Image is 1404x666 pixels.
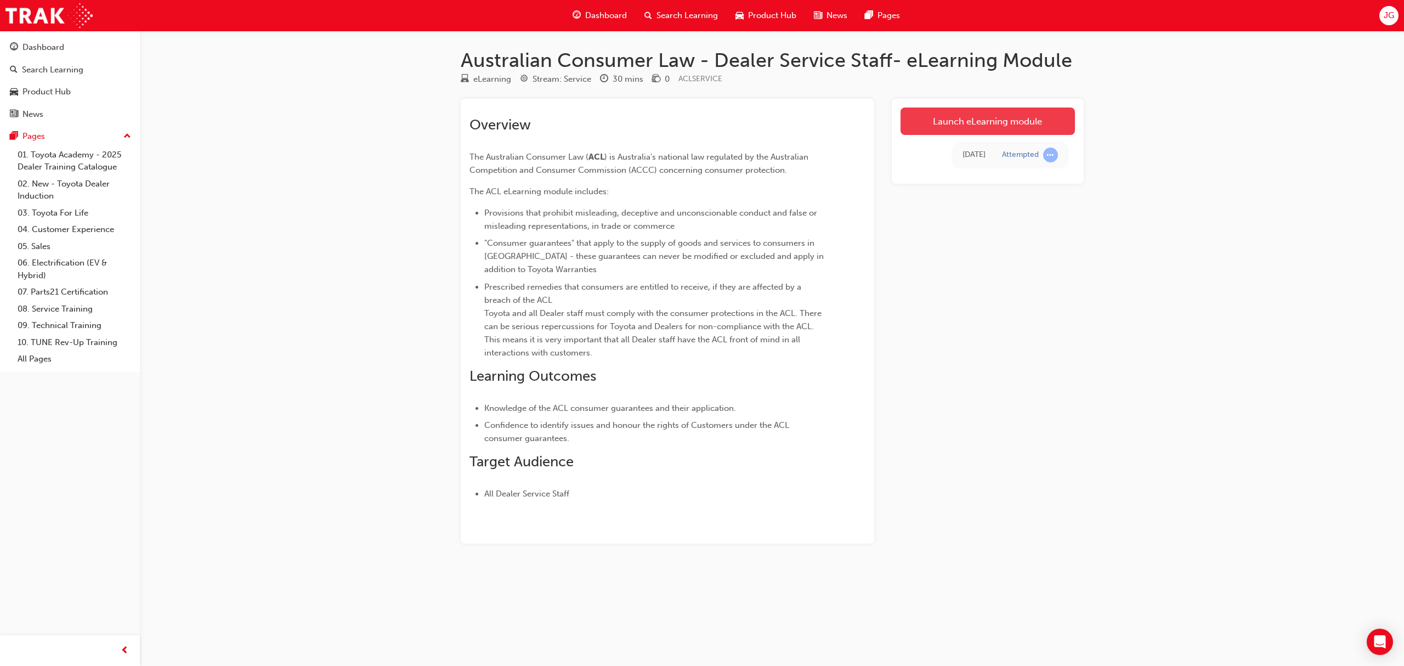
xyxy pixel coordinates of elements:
span: guage-icon [10,43,18,53]
div: Type [461,72,511,86]
span: Knowledge of the ACL consumer guarantees and their application. [484,403,736,413]
div: Pages [22,130,45,143]
a: 05. Sales [13,238,135,255]
a: car-iconProduct Hub [727,4,805,27]
span: news-icon [10,110,18,120]
span: learningResourceType_ELEARNING-icon [461,75,469,84]
span: search-icon [10,65,18,75]
a: 02. New - Toyota Dealer Induction [13,176,135,205]
a: 06. Electrification (EV & Hybrid) [13,255,135,284]
span: up-icon [123,129,131,144]
img: Trak [5,3,93,28]
div: Price [652,72,670,86]
a: guage-iconDashboard [564,4,636,27]
span: car-icon [10,87,18,97]
span: Target Audience [469,453,574,470]
div: eLearning [473,73,511,86]
span: target-icon [520,75,528,84]
div: 30 mins [613,73,643,86]
a: search-iconSearch Learning [636,4,727,27]
span: The Australian Consumer Law ( [469,152,588,162]
span: learningRecordVerb_ATTEMPT-icon [1043,148,1058,162]
span: News [826,9,847,22]
a: 03. Toyota For Life [13,205,135,222]
div: Thu Jul 24 2025 14:59:19 GMT+1000 (Australian Eastern Standard Time) [963,149,986,161]
a: 07. Parts21 Certification [13,284,135,301]
span: All Dealer Service Staff [484,489,569,499]
a: 04. Customer Experience [13,221,135,238]
button: Pages [4,126,135,146]
span: Search Learning [656,9,718,22]
div: Stream [520,72,591,86]
span: Provisions that prohibit misleading, deceptive and unconscionable conduct and false or misleading... [484,208,819,231]
h1: Australian Consumer Law - Dealer Service Staff- eLearning Module [461,48,1084,72]
span: Product Hub [748,9,796,22]
div: Attempted [1002,150,1039,160]
span: clock-icon [600,75,608,84]
a: News [4,104,135,125]
div: Open Intercom Messenger [1367,629,1393,655]
span: "Consumer guarantees" that apply to the supply of goods and services to consumers in [GEOGRAPHIC_... [484,238,826,274]
span: Learning resource code [678,74,722,83]
a: Dashboard [4,37,135,58]
a: 01. Toyota Academy - 2025 Dealer Training Catalogue [13,146,135,176]
a: 10. TUNE Rev-Up Training [13,334,135,351]
span: search-icon [644,9,652,22]
span: JG [1384,9,1394,22]
span: ) is Australia's national law regulated by the Australian Competition and Consumer Commission (AC... [469,152,811,175]
span: Confidence to identify issues and honour the rights of Customers under the ACL consumer guarantees. [484,420,791,443]
button: JG [1379,6,1399,25]
div: Product Hub [22,86,71,98]
div: 0 [665,73,670,86]
span: Learning Outcomes [469,368,596,385]
div: Dashboard [22,41,64,54]
div: Search Learning [22,64,83,76]
span: Dashboard [585,9,627,22]
span: pages-icon [10,132,18,142]
a: 09. Technical Training [13,317,135,334]
span: guage-icon [573,9,581,22]
a: pages-iconPages [856,4,909,27]
span: prev-icon [121,644,129,658]
span: The ACL eLearning module includes: [469,187,609,196]
div: Duration [600,72,643,86]
button: DashboardSearch LearningProduct HubNews [4,35,135,126]
span: news-icon [814,9,822,22]
div: News [22,108,43,121]
span: Overview [469,116,531,133]
span: ACL [588,152,604,162]
a: Search Learning [4,60,135,80]
a: 08. Service Training [13,301,135,318]
a: Launch eLearning module [901,108,1075,135]
span: Prescribed remedies that consumers are entitled to receive, if they are affected by a breach of t... [484,282,824,358]
span: pages-icon [865,9,873,22]
a: news-iconNews [805,4,856,27]
a: Product Hub [4,82,135,102]
span: Pages [877,9,900,22]
div: Stream: Service [533,73,591,86]
span: money-icon [652,75,660,84]
span: car-icon [735,9,744,22]
a: All Pages [13,351,135,368]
